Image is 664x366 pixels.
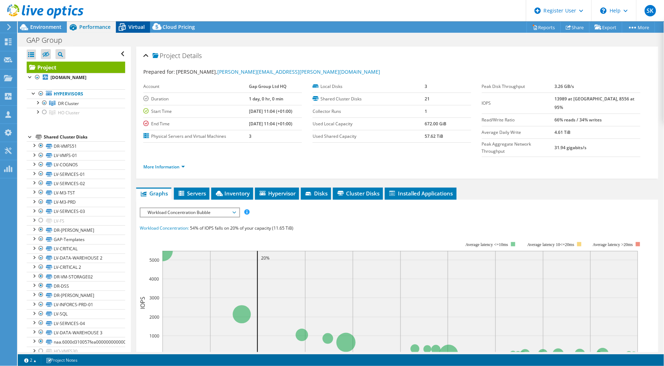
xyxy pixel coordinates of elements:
[149,257,159,263] text: 5000
[143,83,249,90] label: Account
[313,120,425,127] label: Used Local Capacity
[425,121,447,127] b: 672.00 GiB
[149,276,159,282] text: 4000
[482,116,555,124] label: Read/Write Ratio
[143,120,249,127] label: End Time
[27,253,125,263] a: LV-DATA-WAREHOUSE 2
[259,190,296,197] span: Hypervisor
[27,281,125,291] a: DR-DSS
[27,62,125,73] a: Project
[128,23,145,30] span: Virtual
[217,68,380,75] a: [PERSON_NAME][EMAIL_ADDRESS][PERSON_NAME][DOMAIN_NAME]
[27,235,125,244] a: GAP-Templates
[27,73,125,82] a: [DOMAIN_NAME]
[388,190,453,197] span: Installed Applications
[143,95,249,103] label: Duration
[527,242,574,247] tspan: Average latency 10<=20ms
[19,356,41,365] a: 2
[249,108,292,114] b: [DATE] 11:04 (+01:00)
[555,96,635,110] b: 13989 at [GEOGRAPHIC_DATA], 8556 at 95%
[140,225,189,231] span: Workload Concentration:
[27,99,125,108] a: DR Cluster
[149,314,159,320] text: 2000
[182,51,202,60] span: Details
[139,297,147,309] text: IOPS
[79,23,111,30] span: Performance
[190,225,293,231] span: 54% of IOPS falls on 20% of your capacity (11.65 TiB)
[425,133,443,139] b: 57.62 TiB
[27,291,125,300] a: DR-[PERSON_NAME]
[149,333,159,339] text: 1000
[304,190,328,197] span: Disks
[555,145,587,151] b: 31.94 gigabits/s
[27,89,125,99] a: Hypervisors
[425,108,427,114] b: 1
[58,100,79,106] span: DR Cluster
[27,347,125,356] a: HO-VMFS30
[27,188,125,197] a: LV-M3-TST
[143,68,175,75] label: Prepared for:
[27,207,125,216] a: LV-SERVICES-03
[163,23,195,30] span: Cloud Pricing
[27,309,125,319] a: LV-SQL
[23,36,73,44] h1: GAP Group
[249,133,251,139] b: 3
[27,141,125,151] a: DR-VMFS51
[555,117,602,123] b: 66% reads / 34% writes
[215,190,250,197] span: Inventory
[600,7,607,14] svg: \n
[622,22,655,33] a: More
[58,110,80,116] span: HO Cluster
[27,272,125,281] a: DR-VM-STORAGE02
[143,133,249,140] label: Physical Servers and Virtual Machines
[27,263,125,272] a: LV-CRITICAL 2
[249,83,286,89] b: Gap Group Ltd HQ
[336,190,379,197] span: Cluster Disks
[555,83,574,89] b: 3.26 GB/s
[41,356,83,365] a: Project Notes
[51,74,86,80] b: [DOMAIN_NAME]
[27,319,125,328] a: LV-SERVICES-04
[27,216,125,225] a: LV-FS
[30,23,62,30] span: Environment
[27,169,125,179] a: LV-SERVICES-01
[261,255,270,261] text: 20%
[44,133,125,141] div: Shared Cluster Disks
[313,95,425,103] label: Shared Cluster Disks
[593,242,633,247] text: Average latency >20ms
[143,164,185,170] a: More Information
[27,108,125,117] a: HO Cluster
[27,225,125,235] a: DR-[PERSON_NAME]
[482,141,555,155] label: Peak Aggregate Network Throughput
[482,83,555,90] label: Peak Disk Throughput
[425,83,427,89] b: 3
[27,160,125,169] a: LV-COGNOS
[27,328,125,337] a: LV-DATA-WAREHOUSE 3
[561,22,590,33] a: Share
[313,83,425,90] label: Local Disks
[527,22,561,33] a: Reports
[645,5,656,16] span: SK
[144,208,235,217] span: Workload Concentration Bubble
[143,108,249,115] label: Start Time
[313,133,425,140] label: Used Shared Capacity
[140,190,168,197] span: Graphs
[176,68,380,75] span: [PERSON_NAME],
[482,100,555,107] label: IOPS
[589,22,622,33] a: Export
[149,295,159,301] text: 3000
[27,300,125,309] a: LV-INFORCS-PRD-01
[27,244,125,253] a: LV-CRITICAL
[466,242,508,247] tspan: Average latency <=10ms
[482,129,555,136] label: Average Daily Write
[249,96,283,102] b: 1 day, 0 hr, 0 min
[27,337,125,346] a: naa.6000d310057fea0000000000000000fe
[153,52,180,59] span: Project
[27,179,125,188] a: LV-SERVICES-02
[249,121,292,127] b: [DATE] 11:04 (+01:00)
[555,129,571,135] b: 4.61 TiB
[156,352,159,358] text: 0
[27,198,125,207] a: LV-M3-PRD
[313,108,425,115] label: Collector Runs
[425,96,430,102] b: 21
